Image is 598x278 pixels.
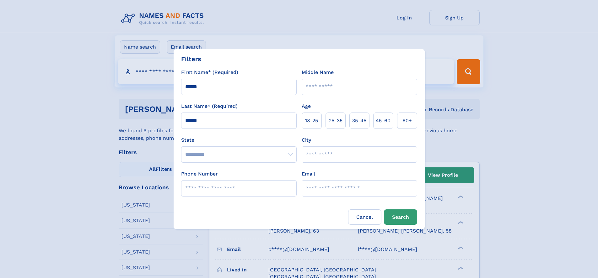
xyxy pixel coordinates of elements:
span: 18‑25 [305,117,318,124]
label: Email [302,170,315,178]
label: Cancel [348,209,381,225]
label: Age [302,102,311,110]
span: 25‑35 [329,117,342,124]
span: 35‑45 [352,117,366,124]
label: City [302,136,311,144]
span: 45‑60 [376,117,391,124]
label: First Name* (Required) [181,69,238,76]
label: Phone Number [181,170,218,178]
div: Filters [181,54,201,64]
button: Search [384,209,417,225]
span: 60+ [402,117,412,124]
label: Last Name* (Required) [181,102,238,110]
label: State [181,136,297,144]
label: Middle Name [302,69,334,76]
